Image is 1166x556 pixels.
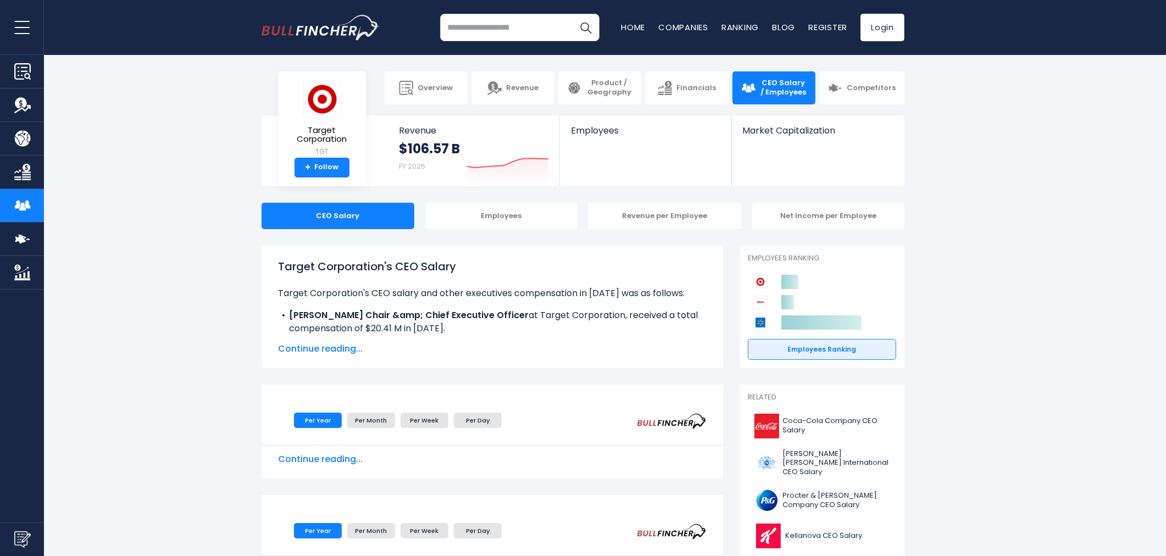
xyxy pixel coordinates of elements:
span: Revenue [506,84,538,93]
a: [PERSON_NAME] [PERSON_NAME] International CEO Salary [748,447,896,480]
a: Procter & [PERSON_NAME] Company CEO Salary [748,485,896,515]
div: Employees [425,203,578,229]
li: at Target Corporation, received a total compensation of $20.41 M in [DATE]. [278,309,707,335]
a: Employees Ranking [748,339,896,360]
h1: Target Corporation's CEO Salary [278,258,707,275]
a: Register [808,21,847,33]
b: [PERSON_NAME] Chair &amp; Chief Executive Officer [289,309,529,321]
li: Per Day [454,413,502,428]
span: Revenue [399,125,549,136]
span: Competitors [847,84,896,93]
span: Continue reading... [278,342,707,355]
img: PM logo [754,451,779,475]
a: Revenue [471,71,554,104]
li: Per Month [347,413,395,428]
img: Costco Wholesale Corporation competitors logo [753,295,768,309]
div: Net Income per Employee [752,203,905,229]
a: Product / Geography [558,71,641,104]
span: Employees [571,125,720,136]
p: Employees Ranking [748,254,896,263]
span: Kellanova CEO Salary [785,531,862,541]
img: PG logo [754,488,779,513]
a: Login [860,14,904,41]
span: [PERSON_NAME] [PERSON_NAME] International CEO Salary [782,449,890,477]
span: Coca-Cola Company CEO Salary [782,416,890,435]
img: Walmart competitors logo [753,315,768,330]
a: Ranking [721,21,759,33]
a: Target Corporation TGT [286,80,358,158]
li: Per Day [454,523,502,538]
div: Revenue per Employee [588,203,741,229]
small: TGT [287,147,357,157]
a: Coca-Cola Company CEO Salary [748,411,896,441]
a: Home [621,21,645,33]
small: FY 2025 [399,162,425,171]
button: Search [572,14,599,41]
span: Procter & [PERSON_NAME] Company CEO Salary [782,491,890,510]
strong: $106.57 B [399,140,460,157]
a: Companies [658,21,708,33]
a: Go to homepage [262,15,380,40]
li: Per Month [347,523,395,538]
div: CEO Salary [262,203,414,229]
img: K logo [754,524,782,548]
a: +Follow [295,158,349,177]
li: Per Week [401,523,448,538]
a: Overview [385,71,468,104]
img: Target Corporation competitors logo [753,275,768,289]
p: Target Corporation's CEO salary and other executives compensation in [DATE] was as follows: [278,287,707,300]
a: Revenue $106.57 B FY 2025 [388,115,560,186]
span: Overview [418,84,453,93]
a: Competitors [819,71,904,104]
li: Per Week [401,413,448,428]
a: Employees [560,115,731,154]
a: Market Capitalization [732,115,903,154]
span: CEO Salary / Employees [760,79,807,97]
span: Financials [676,84,716,93]
span: Market Capitalization [743,125,892,136]
li: Per Year [294,413,342,428]
a: Kellanova CEO Salary [748,521,896,551]
img: bullfincher logo [262,15,380,40]
strong: + [306,163,311,173]
span: Product / Geography [586,79,632,97]
a: Financials [645,71,728,104]
img: KO logo [754,414,779,438]
li: Per Year [294,523,342,538]
a: Blog [772,21,795,33]
span: Continue reading... [278,453,707,466]
a: CEO Salary / Employees [732,71,815,104]
p: Related [748,393,896,402]
span: Target Corporation [287,126,357,144]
